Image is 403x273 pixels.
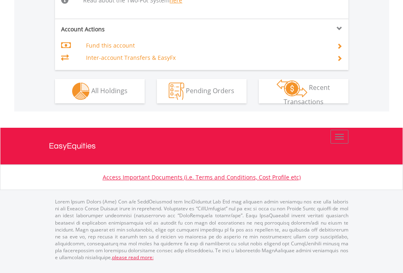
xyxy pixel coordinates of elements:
img: pending_instructions-wht.png [169,83,184,100]
a: Access Important Documents (i.e. Terms and Conditions, Cost Profile etc) [103,173,301,181]
button: Recent Transactions [259,79,348,103]
a: EasyEquities [49,128,355,164]
button: All Holdings [55,79,145,103]
p: Lorem Ipsum Dolors (Ame) Con a/e SeddOeiusmod tem InciDiduntut Lab Etd mag aliquaen admin veniamq... [55,198,348,261]
button: Pending Orders [157,79,247,103]
img: transactions-zar-wht.png [277,79,307,97]
div: Account Actions [55,25,202,33]
td: Inter-account Transfers & EasyFx [86,52,327,64]
span: Pending Orders [186,86,234,95]
a: please read more: [112,254,154,261]
td: Fund this account [86,39,327,52]
img: holdings-wht.png [72,83,90,100]
span: All Holdings [91,86,128,95]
